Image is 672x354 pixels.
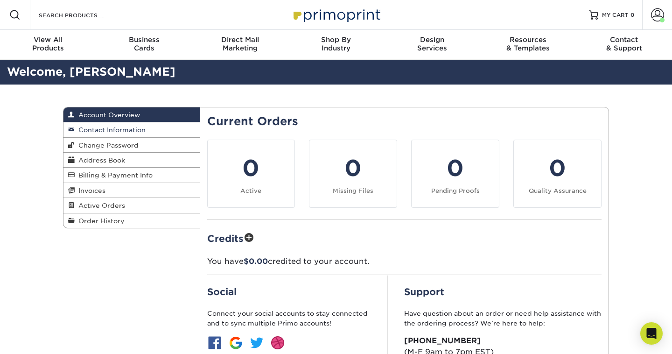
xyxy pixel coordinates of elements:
[431,187,480,194] small: Pending Proofs
[309,140,397,208] a: 0 Missing Files
[75,171,153,179] span: Billing & Payment Info
[640,322,663,345] div: Open Intercom Messenger
[207,286,371,297] h2: Social
[207,309,371,328] p: Connect your social accounts to stay connected and to sync multiple Primo accounts!
[576,35,672,44] span: Contact
[240,187,261,194] small: Active
[288,35,384,44] span: Shop By
[96,35,192,52] div: Cards
[576,35,672,52] div: & Support
[63,198,200,213] a: Active Orders
[213,151,289,185] div: 0
[63,183,200,198] a: Invoices
[595,329,672,354] iframe: Google Customer Reviews
[75,202,125,209] span: Active Orders
[207,335,222,350] img: btn-facebook.jpg
[96,35,192,44] span: Business
[289,5,383,25] img: Primoprint
[96,30,192,60] a: BusinessCards
[288,30,384,60] a: Shop ByIndustry
[207,115,602,128] h2: Current Orders
[288,35,384,52] div: Industry
[207,231,602,245] h2: Credits
[384,35,480,52] div: Services
[315,151,391,185] div: 0
[480,30,576,60] a: Resources& Templates
[513,140,602,208] a: 0 Quality Assurance
[384,30,480,60] a: DesignServices
[192,35,288,52] div: Marketing
[480,35,576,52] div: & Templates
[228,335,243,350] img: btn-google.jpg
[384,35,480,44] span: Design
[244,257,268,266] span: $0.00
[63,168,200,183] a: Billing & Payment Info
[75,156,125,164] span: Address Book
[75,217,125,225] span: Order History
[576,30,672,60] a: Contact& Support
[602,11,629,19] span: MY CART
[207,140,295,208] a: 0 Active
[63,138,200,153] a: Change Password
[249,335,264,350] img: btn-twitter.jpg
[480,35,576,44] span: Resources
[63,213,200,228] a: Order History
[75,126,146,134] span: Contact Information
[63,153,200,168] a: Address Book
[63,122,200,137] a: Contact Information
[270,335,285,350] img: btn-dribbble.jpg
[417,151,493,185] div: 0
[192,35,288,44] span: Direct Mail
[630,12,635,18] span: 0
[404,309,602,328] p: Have question about an order or need help assistance with the ordering process? We’re here to help:
[75,187,105,194] span: Invoices
[411,140,499,208] a: 0 Pending Proofs
[404,336,481,345] strong: [PHONE_NUMBER]
[333,187,373,194] small: Missing Files
[519,151,595,185] div: 0
[75,142,139,149] span: Change Password
[404,286,602,297] h2: Support
[207,256,602,267] p: You have credited to your account.
[192,30,288,60] a: Direct MailMarketing
[38,9,129,21] input: SEARCH PRODUCTS.....
[63,107,200,122] a: Account Overview
[75,111,140,119] span: Account Overview
[529,187,587,194] small: Quality Assurance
